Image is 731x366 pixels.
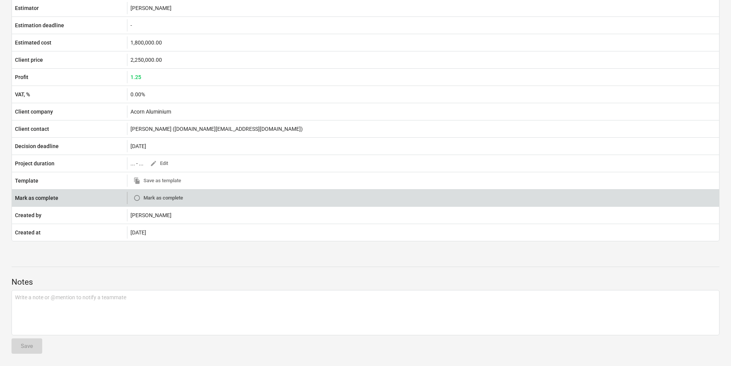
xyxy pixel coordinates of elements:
[134,195,140,201] span: radio_button_unchecked
[12,277,719,288] p: Notes
[134,194,183,203] span: Mark as complete
[15,108,53,115] p: Client company
[130,40,165,46] div: 1,800,000.00
[130,57,165,63] div: 2,250,000.00
[130,192,186,204] button: Mark as complete
[127,226,719,239] div: [DATE]
[150,160,157,167] span: edit
[15,125,49,133] p: Client contact
[130,109,171,115] div: Acorn Aluminium
[15,142,59,150] p: Decision deadline
[15,56,43,64] p: Client price
[134,176,181,185] span: Save as template
[130,22,135,28] div: -
[130,175,184,187] button: Save as template
[15,73,28,81] p: Profit
[130,143,149,149] div: [DATE]
[150,159,168,168] span: Edit
[130,5,175,11] div: [PERSON_NAME]
[130,126,303,132] div: [PERSON_NAME] ([DOMAIN_NAME][EMAIL_ADDRESS][DOMAIN_NAME])
[127,209,719,221] div: [PERSON_NAME]
[15,91,30,98] p: VAT, %
[147,158,171,170] button: Edit
[130,158,171,170] div: ... - ...
[15,39,51,46] p: Estimated cost
[130,91,148,97] div: 0.00%
[130,73,141,81] p: 1.25
[15,194,58,202] p: Mark as complete
[15,21,64,29] p: Estimation deadline
[15,160,54,167] p: Project duration
[15,177,38,185] p: Template
[15,4,39,12] p: Estimator
[134,177,140,184] span: file_copy
[15,211,41,219] p: Created by
[15,229,41,236] p: Created at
